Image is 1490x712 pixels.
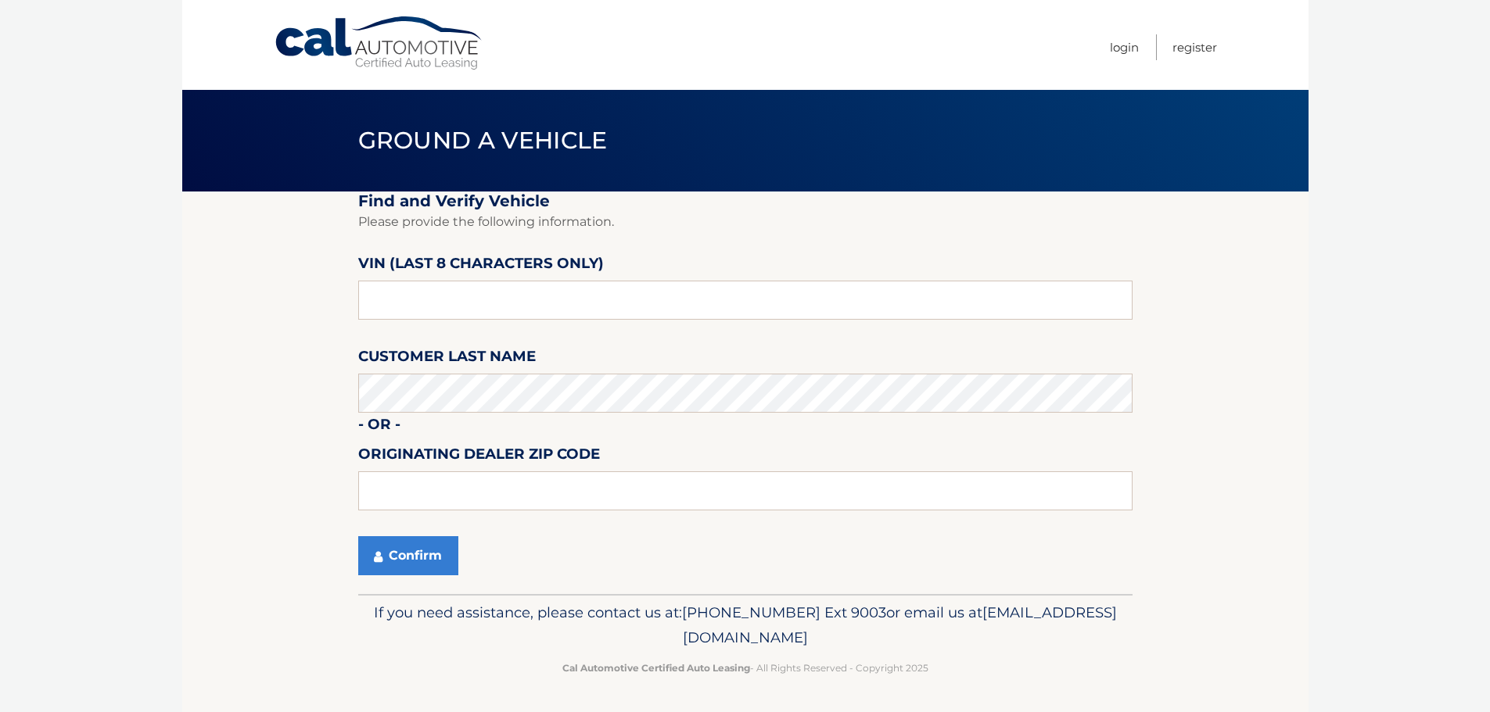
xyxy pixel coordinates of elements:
[368,660,1122,676] p: - All Rights Reserved - Copyright 2025
[368,600,1122,650] p: If you need assistance, please contact us at: or email us at
[1110,34,1139,60] a: Login
[358,252,604,281] label: VIN (last 8 characters only)
[1172,34,1217,60] a: Register
[562,662,750,674] strong: Cal Automotive Certified Auto Leasing
[358,126,608,155] span: Ground a Vehicle
[682,603,886,621] span: [PHONE_NUMBER] Ext 9003
[358,536,458,575] button: Confirm
[358,413,400,442] label: - or -
[358,442,600,471] label: Originating Dealer Zip Code
[358,191,1133,211] h2: Find and Verify Vehicle
[274,16,485,71] a: Cal Automotive
[358,211,1133,233] p: Please provide the following information.
[358,345,536,374] label: Customer Last Name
